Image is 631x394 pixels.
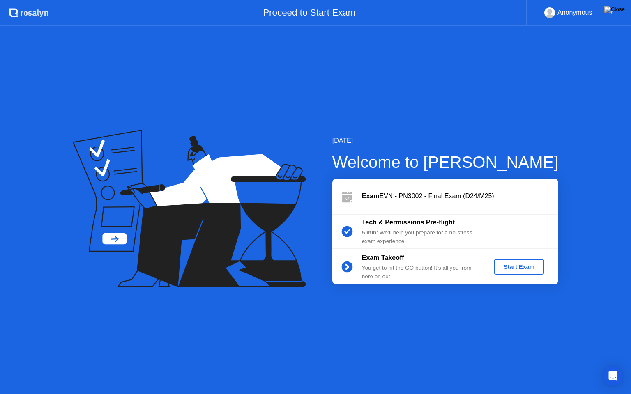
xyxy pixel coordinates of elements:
b: 5 min [362,229,377,236]
div: Open Intercom Messenger [603,366,623,386]
div: Welcome to [PERSON_NAME] [332,150,559,174]
b: Exam [362,192,380,199]
div: EVN - PN3002 - Final Exam (D24/M25) [362,191,558,201]
b: Tech & Permissions Pre-flight [362,219,455,226]
b: Exam Takeoff [362,254,404,261]
button: Start Exam [494,259,544,275]
div: You get to hit the GO button! It’s all you from here on out [362,264,480,281]
div: [DATE] [332,136,559,146]
div: Anonymous [557,7,592,18]
img: Close [604,6,625,13]
div: Start Exam [497,263,541,270]
div: : We’ll help you prepare for a no-stress exam experience [362,229,480,245]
